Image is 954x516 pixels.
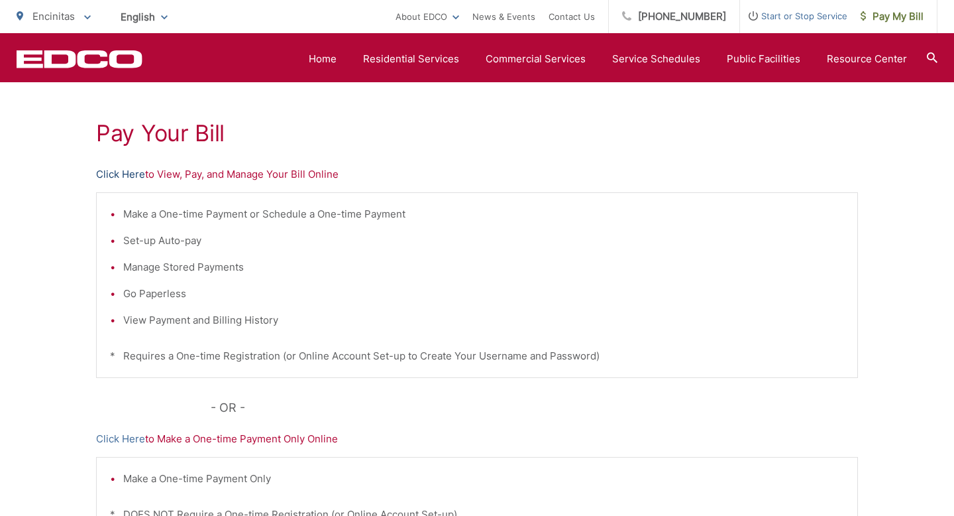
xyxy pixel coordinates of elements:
[861,9,924,25] span: Pay My Bill
[309,51,337,67] a: Home
[486,51,586,67] a: Commercial Services
[727,51,800,67] a: Public Facilities
[211,398,859,418] p: - OR -
[96,431,858,447] p: to Make a One-time Payment Only Online
[396,9,459,25] a: About EDCO
[123,233,844,249] li: Set-up Auto-pay
[96,120,858,147] h1: Pay Your Bill
[612,51,700,67] a: Service Schedules
[96,166,858,182] p: to View, Pay, and Manage Your Bill Online
[123,259,844,275] li: Manage Stored Payments
[32,10,75,23] span: Encinitas
[827,51,907,67] a: Resource Center
[123,206,844,222] li: Make a One-time Payment or Schedule a One-time Payment
[123,286,844,302] li: Go Paperless
[549,9,595,25] a: Contact Us
[123,312,844,328] li: View Payment and Billing History
[96,431,145,447] a: Click Here
[96,166,145,182] a: Click Here
[123,471,844,487] li: Make a One-time Payment Only
[111,5,178,29] span: English
[472,9,535,25] a: News & Events
[17,50,142,68] a: EDCD logo. Return to the homepage.
[110,348,844,364] p: * Requires a One-time Registration (or Online Account Set-up to Create Your Username and Password)
[363,51,459,67] a: Residential Services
